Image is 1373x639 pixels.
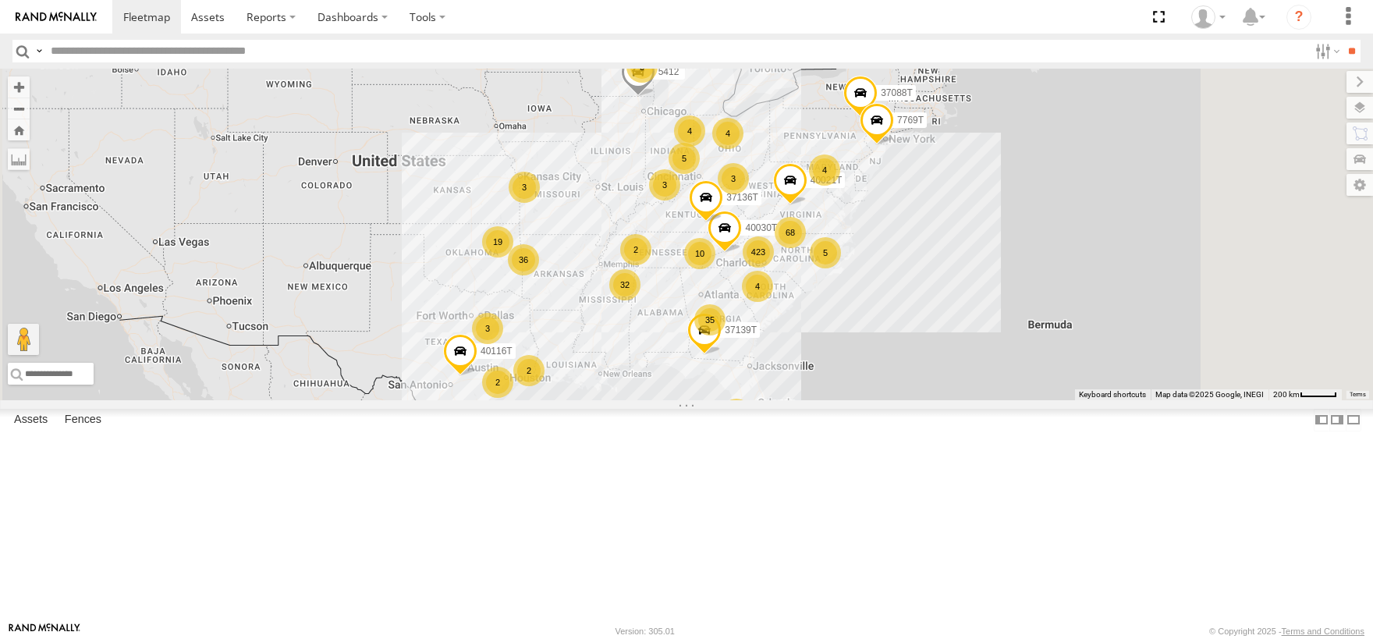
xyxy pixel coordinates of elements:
[482,367,513,398] div: 2
[669,143,700,174] div: 5
[1186,5,1231,29] div: Denise Wike
[674,115,705,147] div: 4
[897,114,924,125] span: 7769T
[8,148,30,170] label: Measure
[1314,409,1329,431] label: Dock Summary Table to the Left
[649,169,680,201] div: 3
[810,237,841,268] div: 5
[726,192,758,203] span: 37136T
[509,172,540,203] div: 3
[658,66,679,77] span: 5412
[809,154,840,186] div: 4
[8,98,30,119] button: Zoom out
[1155,390,1264,399] span: Map data ©2025 Google, INEGI
[775,217,806,248] div: 68
[1079,389,1146,400] button: Keyboard shortcuts
[1282,627,1364,636] a: Terms and Conditions
[718,163,749,194] div: 3
[1268,389,1342,400] button: Map Scale: 200 km per 44 pixels
[620,234,651,265] div: 2
[721,399,752,430] div: 2
[16,12,97,23] img: rand-logo.svg
[508,244,539,275] div: 36
[8,119,30,140] button: Zoom Home
[6,409,55,431] label: Assets
[616,627,675,636] div: Version: 305.01
[1346,409,1361,431] label: Hide Summary Table
[482,226,513,257] div: 19
[626,51,658,83] div: 8
[694,304,726,335] div: 35
[1209,627,1364,636] div: © Copyright 2025 -
[481,346,513,357] span: 40116T
[742,271,773,302] div: 4
[684,238,715,269] div: 10
[1346,174,1373,196] label: Map Settings
[712,118,743,149] div: 4
[472,313,503,344] div: 3
[1273,390,1300,399] span: 200 km
[1286,5,1311,30] i: ?
[57,409,109,431] label: Fences
[8,324,39,355] button: Drag Pegman onto the map to open Street View
[1350,392,1366,398] a: Terms
[513,355,545,386] div: 2
[33,40,45,62] label: Search Query
[1329,409,1345,431] label: Dock Summary Table to the Right
[1309,40,1343,62] label: Search Filter Options
[743,236,774,268] div: 423
[9,623,80,639] a: Visit our Website
[881,87,913,98] span: 37088T
[8,76,30,98] button: Zoom in
[725,325,757,335] span: 37139T
[609,269,640,300] div: 32
[745,222,777,233] span: 40030T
